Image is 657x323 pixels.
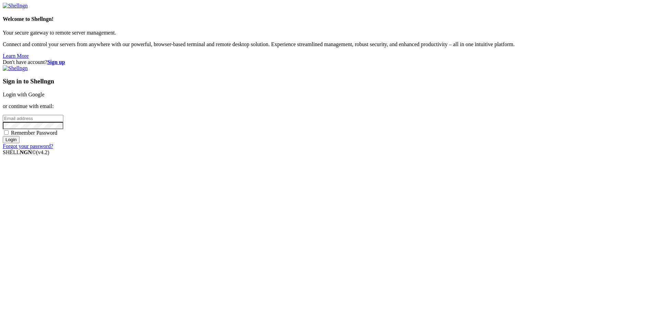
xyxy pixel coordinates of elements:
input: Email address [3,115,63,122]
h4: Welcome to Shellngn! [3,16,654,22]
a: Login with Google [3,92,44,97]
img: Shellngn [3,65,28,71]
a: Forgot your password? [3,143,53,149]
input: Login [3,136,20,143]
div: Don't have account? [3,59,654,65]
b: NGN [20,149,32,155]
span: 4.2.0 [36,149,50,155]
p: or continue with email: [3,103,654,109]
span: Remember Password [11,130,57,136]
span: SHELL © [3,149,49,155]
p: Your secure gateway to remote server management. [3,30,654,36]
a: Sign up [47,59,65,65]
h3: Sign in to Shellngn [3,78,654,85]
a: Learn More [3,53,29,59]
input: Remember Password [4,130,9,135]
img: Shellngn [3,3,28,9]
p: Connect and control your servers from anywhere with our powerful, browser-based terminal and remo... [3,41,654,48]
